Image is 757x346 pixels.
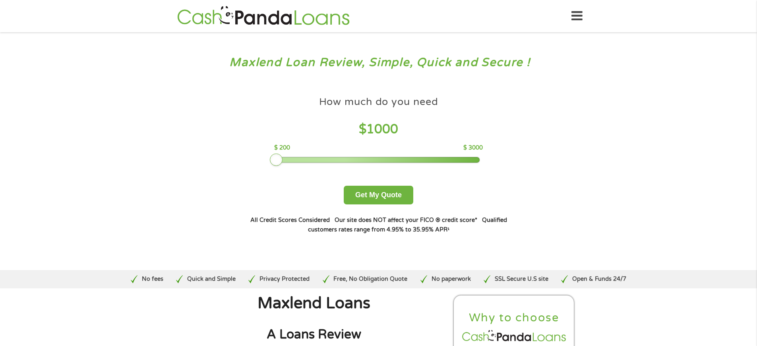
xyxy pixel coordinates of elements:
[259,275,310,284] p: Privacy Protected
[308,217,507,233] strong: Qualified customers rates range from 4.95% to 35.95% APR¹
[182,327,446,343] h2: A Loans Review
[344,186,413,204] button: Get My Quote
[175,5,352,27] img: GetLoanNow Logo
[495,275,548,284] p: SSL Secure U.S site
[250,217,330,224] strong: All Credit Scores Considered
[23,55,734,70] h3: Maxlend Loan Review, Simple, Quick and Secure !
[432,275,471,284] p: No paperwork
[461,311,568,325] h2: Why to choose
[572,275,626,284] p: Open & Funds 24/7
[274,144,290,152] p: $ 200
[274,121,483,138] h4: $
[257,294,370,313] span: Maxlend Loans
[142,275,163,284] p: No fees
[366,122,398,137] span: 1000
[319,95,438,109] h4: How much do you need
[333,275,407,284] p: Free, No Obligation Quote
[187,275,236,284] p: Quick and Simple
[463,144,483,152] p: $ 3000
[335,217,477,224] strong: Our site does NOT affect your FICO ® credit score*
